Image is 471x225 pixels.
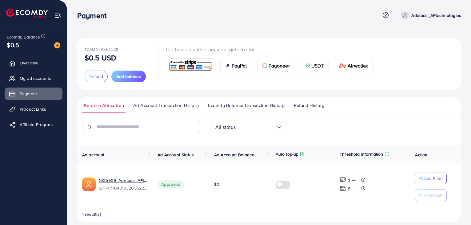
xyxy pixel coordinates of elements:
[348,185,356,192] p: $ ---
[348,176,356,184] p: $ ---
[85,47,118,52] span: Ecomdy Balance
[300,58,329,73] a: cardUSDT
[99,177,148,183] a: 1025909_Adelads_AFtechnologies_1740884796376
[99,185,148,191] span: ID: 7477043193205522448
[232,62,247,69] span: PayPal
[334,58,373,73] a: cardAirwallex
[5,72,62,84] a: My ad accounts
[415,173,447,184] button: Add Fund
[82,211,101,217] span: 1 result(s)
[82,152,105,158] span: Ad account
[133,102,199,109] span: Ad Account Transaction History
[85,71,108,82] button: Refund
[214,181,219,187] span: $0
[158,180,184,188] span: Approved
[84,102,124,109] span: Balance Allocation
[257,58,295,73] a: cardPayoneer
[424,191,442,199] p: Withdraw
[236,122,276,132] input: Search for option
[5,57,62,69] a: Overview
[340,185,346,192] img: top-up amount
[220,58,252,73] a: cardPayPal
[20,60,38,66] span: Overview
[20,91,37,97] span: Payment
[305,63,310,68] img: card
[166,58,215,73] a: card
[111,71,146,82] button: Add balance
[269,62,290,69] span: Payoneer
[5,103,62,115] a: Product Links
[7,34,40,40] span: Ecomdy Balance
[54,12,61,19] img: menu
[348,62,368,69] span: Airwallex
[208,102,285,109] span: Ecomdy Balance Transaction History
[210,121,287,133] div: Search for option
[424,175,443,182] p: Add Fund
[99,177,148,191] div: <span class='underline'>1025909_Adelads_AFtechnologies_1740884796376</span></br>7477043193205522448
[226,63,230,68] img: card
[85,54,116,61] p: $0.5 USD
[116,73,141,80] span: Add balance
[415,189,447,201] button: Withdraw
[411,12,461,19] p: Adelads_AFtechnologies
[276,150,299,158] p: Auto top-up
[20,106,46,112] span: Product Links
[215,122,236,132] span: All status
[398,11,461,19] a: Adelads_AFtechnologies
[294,102,324,109] span: Refund History
[340,177,346,183] img: top-up amount
[168,59,213,72] img: card
[54,42,60,48] img: image
[7,40,19,49] span: $0.5
[89,73,103,80] span: Refund
[339,63,346,68] img: card
[262,63,267,68] img: card
[166,46,378,53] p: Or choose another payment gate to start
[77,11,111,20] h3: Payment
[311,62,324,69] span: USDT
[20,75,51,81] span: My ad accounts
[214,152,254,158] span: Ad Account Balance
[415,152,427,158] span: Action
[340,150,383,158] p: Threshold information
[5,118,62,131] a: Affiliate Program
[6,9,48,18] img: logo
[82,178,96,191] img: ic-ads-acc.e4c84228.svg
[20,121,53,128] span: Affiliate Program
[5,88,62,100] a: Payment
[158,152,194,158] span: Ad Account Status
